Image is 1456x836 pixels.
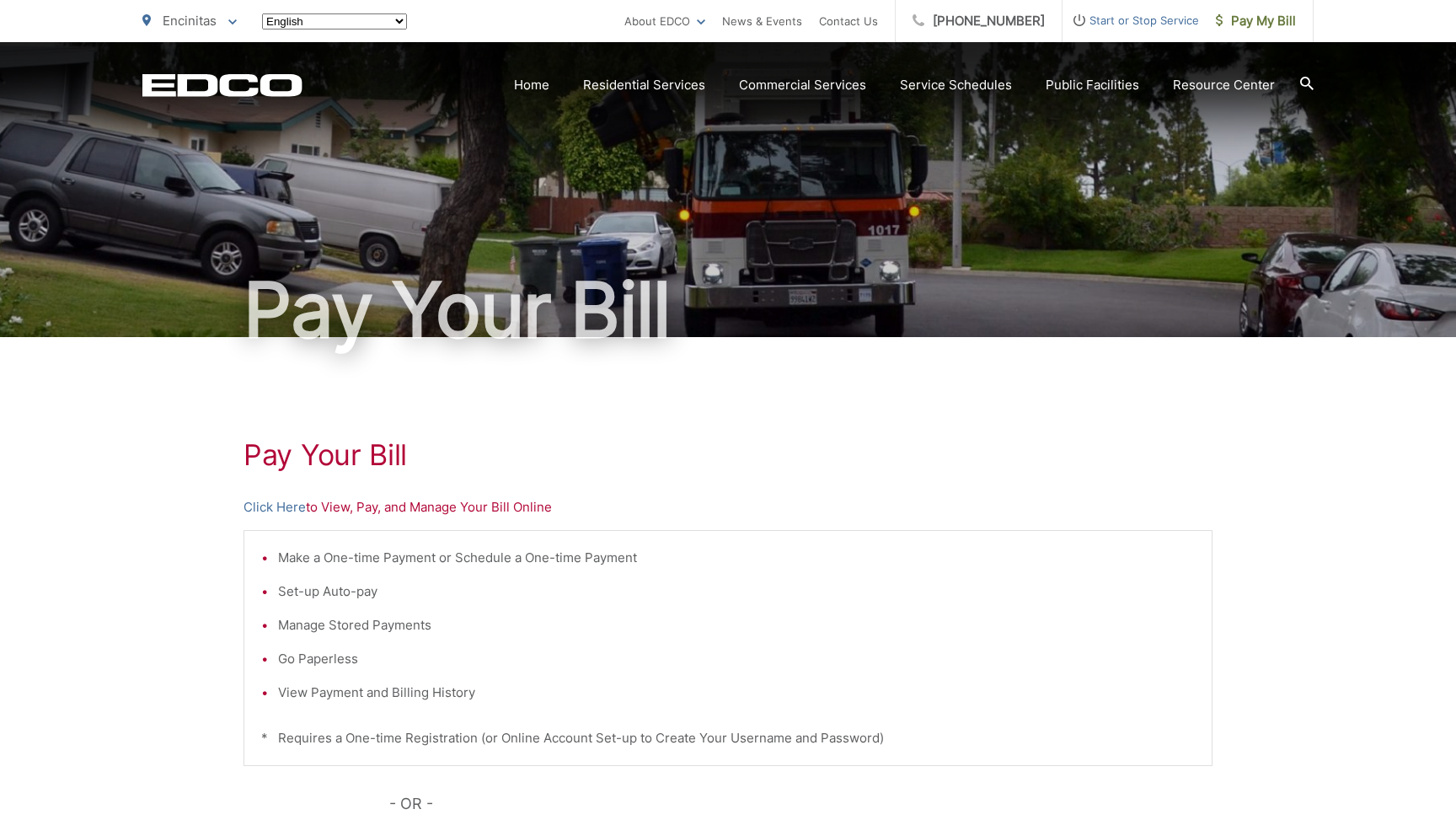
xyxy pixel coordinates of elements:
a: EDCD logo. Return to the homepage. [142,73,302,97]
a: Service Schedules [900,75,1012,95]
span: Pay My Bill [1216,11,1296,31]
a: Click Here [244,497,306,517]
select: Select a language [262,13,407,29]
span: Encinitas [163,13,217,29]
h1: Pay Your Bill [244,438,1212,472]
li: Set-up Auto-pay [278,581,1195,602]
li: Go Paperless [278,649,1195,669]
p: - OR - [389,791,1213,817]
a: Public Facilities [1046,75,1139,95]
a: Contact Us [819,11,878,31]
li: View Payment and Billing History [278,683,1195,703]
a: Home [514,75,549,95]
h1: Pay Your Bill [142,268,1314,352]
a: About EDCO [624,11,705,31]
a: News & Events [722,11,802,31]
a: Residential Services [583,75,705,95]
a: Resource Center [1173,75,1275,95]
a: Commercial Services [739,75,866,95]
p: to View, Pay, and Manage Your Bill Online [244,497,1212,517]
li: Make a One-time Payment or Schedule a One-time Payment [278,548,1195,568]
p: * Requires a One-time Registration (or Online Account Set-up to Create Your Username and Password) [261,728,1195,748]
li: Manage Stored Payments [278,615,1195,635]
